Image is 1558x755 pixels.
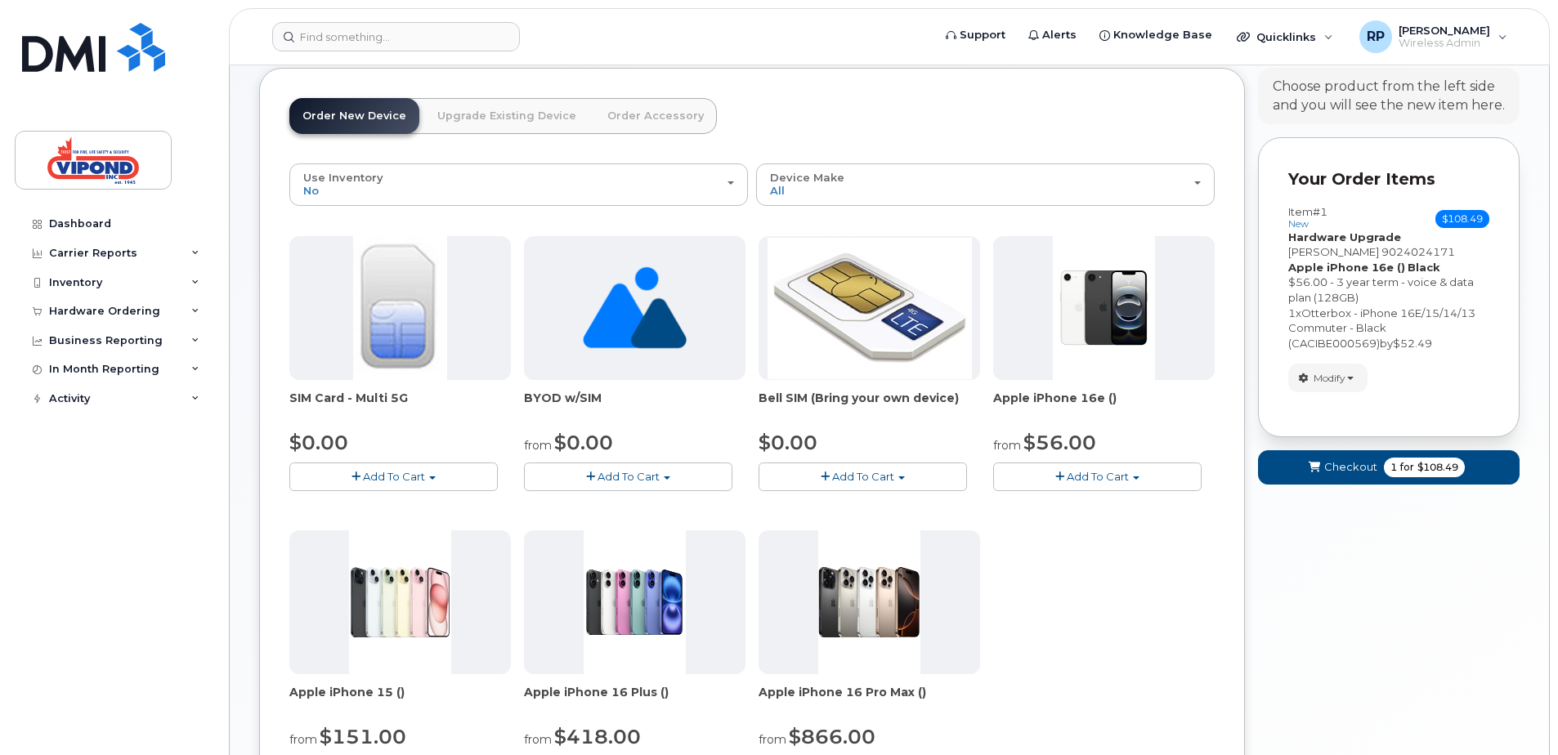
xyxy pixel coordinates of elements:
[524,438,552,453] small: from
[1313,205,1327,218] span: #1
[1288,168,1489,191] p: Your Order Items
[759,431,817,454] span: $0.00
[524,462,732,491] button: Add To Cart
[1288,245,1379,258] span: [PERSON_NAME]
[768,238,972,379] img: phone22626.JPG
[583,236,687,380] img: no_image_found-2caef05468ed5679b831cfe6fc140e25e0c280774317ffc20a367ab7fd17291e.png
[584,530,687,674] img: phone23919.JPG
[1225,20,1345,53] div: Quicklinks
[289,431,348,454] span: $0.00
[303,184,319,197] span: No
[1288,261,1405,274] strong: Apple iPhone 16e ()
[993,438,1021,453] small: from
[554,725,641,748] span: $418.00
[1348,20,1519,53] div: Richard Parent
[934,19,1017,51] a: Support
[770,171,844,184] span: Device Make
[272,22,520,51] input: Find something...
[303,171,383,184] span: Use Inventory
[1288,230,1401,243] strong: Hardware Upgrade
[1288,364,1368,392] button: Modify
[1288,306,1489,351] div: x by
[289,732,317,747] small: from
[289,462,498,491] button: Add To Cart
[289,163,748,206] button: Use Inventory No
[554,431,613,454] span: $0.00
[289,98,419,134] a: Order New Device
[1381,245,1455,258] span: 9024024171
[1042,27,1077,43] span: Alerts
[1288,306,1475,350] span: Otterbox - iPhone 16E/15/14/13 Commuter - Black (CACIBE000569)
[363,470,425,483] span: Add To Cart
[960,27,1005,43] span: Support
[1256,30,1316,43] span: Quicklinks
[1324,459,1377,475] span: Checkout
[524,732,552,747] small: from
[1288,306,1296,319] span: 1
[818,530,921,674] img: phone23926.JPG
[789,725,875,748] span: $866.00
[1258,450,1520,484] button: Checkout 1 for $108.49
[1399,24,1490,37] span: [PERSON_NAME]
[424,98,589,134] a: Upgrade Existing Device
[832,470,894,483] span: Add To Cart
[1397,460,1417,475] span: for
[289,390,511,422] div: SIM Card - Multi 5G
[1017,19,1088,51] a: Alerts
[993,462,1202,491] button: Add To Cart
[1417,460,1458,475] span: $108.49
[1288,206,1327,230] h3: Item
[594,98,717,134] a: Order Accessory
[524,684,745,717] div: Apple iPhone 16 Plus ()
[320,725,406,748] span: $151.00
[1393,337,1432,350] span: $52.49
[1053,236,1156,380] img: phone23838.JPG
[1067,470,1129,483] span: Add To Cart
[1288,218,1309,230] small: new
[1088,19,1224,51] a: Knowledge Base
[524,390,745,422] div: BYOD w/SIM
[1113,27,1212,43] span: Knowledge Base
[756,163,1215,206] button: Device Make All
[759,390,980,422] div: Bell SIM (Bring your own device)
[598,470,660,483] span: Add To Cart
[993,390,1215,422] div: Apple iPhone 16e ()
[1023,431,1096,454] span: $56.00
[349,530,452,674] img: phone23836.JPG
[1399,37,1490,50] span: Wireless Admin
[353,236,446,380] img: 00D627D4-43E9-49B7-A367-2C99342E128C.jpg
[1288,275,1489,305] div: $56.00 - 3 year term - voice & data plan (128GB)
[1435,210,1489,228] span: $108.49
[1390,460,1397,475] span: 1
[289,684,511,717] div: Apple iPhone 15 ()
[1273,78,1505,115] div: Choose product from the left side and you will see the new item here.
[759,684,980,717] div: Apple iPhone 16 Pro Max ()
[759,462,967,491] button: Add To Cart
[1314,371,1345,386] span: Modify
[1408,261,1440,274] strong: Black
[759,732,786,747] small: from
[770,184,785,197] span: All
[1367,27,1385,47] span: RP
